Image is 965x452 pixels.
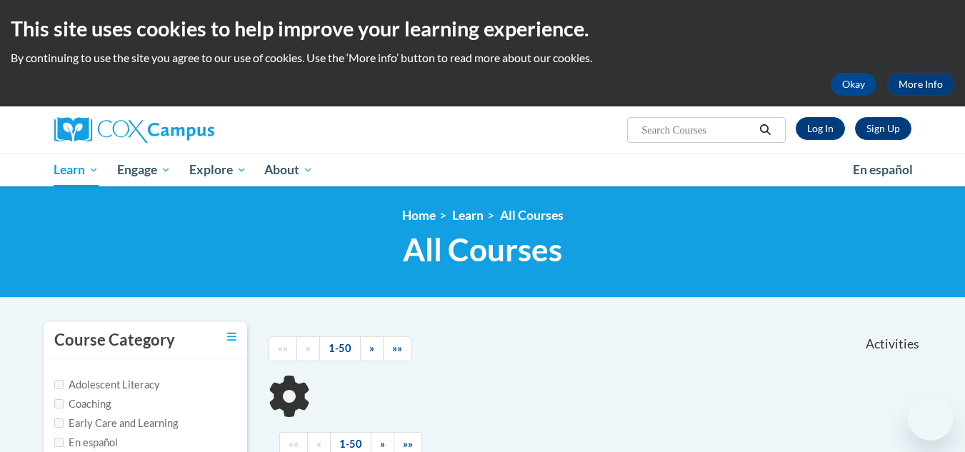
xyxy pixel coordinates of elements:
[855,117,911,140] a: Register
[908,395,954,441] iframe: Button to launch messaging window
[33,154,933,186] div: Main menu
[255,154,322,186] a: About
[54,435,118,451] label: En español
[360,336,384,361] a: Next
[11,50,954,66] p: By continuing to use the site you agree to our use of cookies. Use the ‘More info’ button to read...
[392,342,402,354] span: »»
[54,399,64,408] input: Checkbox for Options
[316,438,321,450] span: «
[853,162,913,177] span: En español
[264,161,313,179] span: About
[754,121,776,139] button: Search
[380,438,385,450] span: »
[54,438,64,447] input: Checkbox for Options
[54,416,178,431] label: Early Care and Learning
[831,73,876,96] button: Okay
[54,418,64,428] input: Checkbox for Options
[500,208,564,223] a: All Courses
[54,161,99,179] span: Learn
[227,329,236,345] a: Toggle collapse
[640,121,754,139] input: Search Courses
[189,161,246,179] span: Explore
[180,154,256,186] a: Explore
[887,73,954,96] a: More Info
[11,14,954,43] h2: This site uses cookies to help improve your learning experience.
[108,154,180,186] a: Engage
[452,208,484,223] a: Learn
[403,438,413,450] span: »»
[54,329,175,351] h3: Course Category
[269,336,297,361] a: Begining
[45,154,109,186] a: Learn
[796,117,845,140] a: Log In
[866,336,919,352] span: Activities
[54,380,64,389] input: Checkbox for Options
[403,231,562,268] span: All Courses
[296,336,320,361] a: Previous
[369,342,374,354] span: »
[117,161,171,179] span: Engage
[278,342,288,354] span: ««
[306,342,311,354] span: «
[383,336,411,361] a: End
[844,155,922,185] a: En español
[319,336,361,361] a: 1-50
[54,117,214,143] img: Cox Campus
[289,438,299,450] span: ««
[402,208,436,223] a: Home
[54,396,111,412] label: Coaching
[54,377,160,393] label: Adolescent Literacy
[54,117,326,143] a: Cox Campus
